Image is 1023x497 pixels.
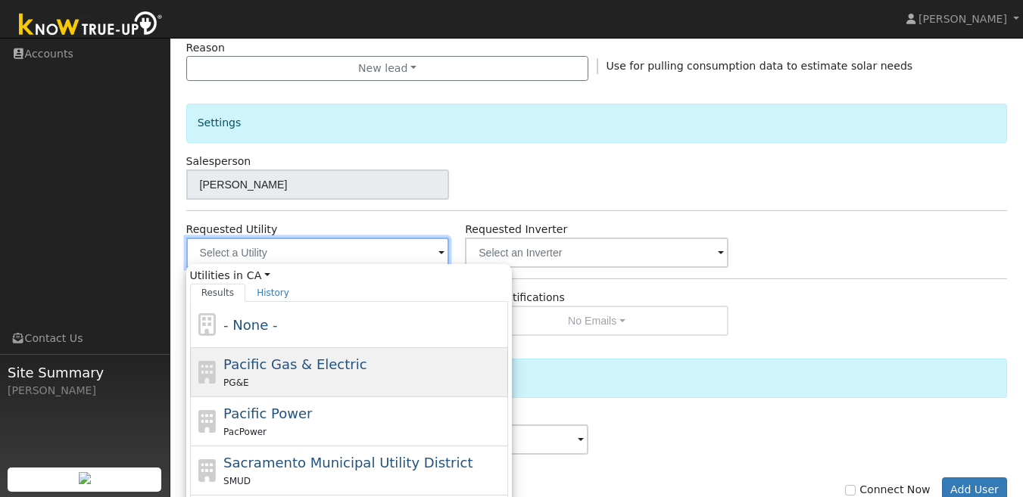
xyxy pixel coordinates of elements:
[223,356,366,372] span: Pacific Gas & Electric
[223,377,248,388] span: PG&E
[190,268,508,284] span: Utilities in
[465,290,565,306] label: Email Notifications
[186,56,589,82] button: New lead
[919,13,1007,25] span: [PERSON_NAME]
[223,427,267,437] span: PacPower
[11,8,170,42] img: Know True-Up
[186,169,450,200] input: Select a User
[79,472,91,484] img: retrieve
[8,383,162,399] div: [PERSON_NAME]
[465,238,728,268] input: Select an Inverter
[190,284,246,302] a: Results
[465,222,567,238] label: Requested Inverter
[223,476,251,486] span: SMUD
[186,104,1008,142] div: Settings
[845,485,856,495] input: Connect Now
[186,238,450,268] input: Select a Utility
[186,359,1008,397] div: Actions
[186,154,251,169] label: Salesperson
[8,362,162,383] span: Site Summary
[607,60,913,72] span: Use for pulling consumption data to estimate solar needs
[223,455,473,471] span: Sacramento Municipal Utility District
[247,268,270,284] a: CA
[245,284,301,302] a: History
[223,317,277,333] span: - None -
[186,40,225,56] label: Reason
[223,405,312,421] span: Pacific Power
[186,222,278,238] label: Requested Utility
